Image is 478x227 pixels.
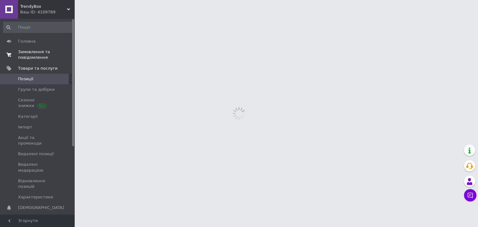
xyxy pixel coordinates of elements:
[18,162,58,173] span: Видалені модерацією
[18,135,58,146] span: Акції та промокоди
[18,194,53,200] span: Характеристики
[18,178,58,189] span: Відновлення позицій
[18,76,33,82] span: Позиції
[20,4,67,9] span: TrendyBox
[18,87,55,92] span: Групи та добірки
[18,49,58,60] span: Замовлення та повідомлення
[18,39,35,44] span: Головна
[18,66,58,71] span: Товари та послуги
[464,189,476,202] button: Чат з покупцем
[3,22,73,33] input: Пошук
[18,97,58,109] span: Сезонні знижки
[18,151,54,157] span: Видалені позиції
[18,205,64,211] span: [DEMOGRAPHIC_DATA]
[18,114,38,119] span: Категорії
[18,124,32,130] span: Імпорт
[20,9,75,15] div: Ваш ID: 4109789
